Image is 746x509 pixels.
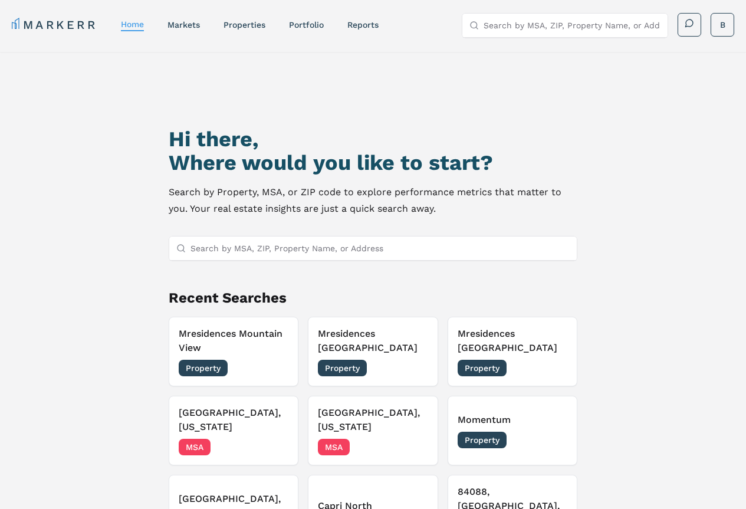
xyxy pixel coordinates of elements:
span: [DATE] [262,362,288,374]
a: home [121,19,144,29]
h3: Mresidences Mountain View [179,327,289,355]
span: [DATE] [262,441,288,453]
a: markets [167,20,200,29]
h2: Recent Searches [169,288,578,307]
h3: Mresidences [GEOGRAPHIC_DATA] [318,327,428,355]
span: [DATE] [541,362,567,374]
span: Property [458,360,507,376]
h3: [GEOGRAPHIC_DATA], [US_STATE] [179,406,289,434]
span: [DATE] [402,441,428,453]
button: [GEOGRAPHIC_DATA], [US_STATE]MSA[DATE] [169,396,299,465]
h1: Hi there, [169,127,578,151]
span: Property [458,432,507,448]
a: Portfolio [289,20,324,29]
span: MSA [318,439,350,455]
input: Search by MSA, ZIP, Property Name, or Address [484,14,660,37]
span: [DATE] [541,434,567,446]
span: B [720,19,725,31]
span: Property [179,360,228,376]
h3: Momentum [458,413,568,427]
h3: [GEOGRAPHIC_DATA], [US_STATE] [318,406,428,434]
h2: Where would you like to start? [169,151,578,175]
button: MomentumProperty[DATE] [448,396,578,465]
input: Search by MSA, ZIP, Property Name, or Address [190,237,570,260]
span: Property [318,360,367,376]
button: Mresidences [GEOGRAPHIC_DATA]Property[DATE] [448,317,578,386]
span: [DATE] [402,362,428,374]
p: Search by Property, MSA, or ZIP code to explore performance metrics that matter to you. Your real... [169,184,578,217]
button: [GEOGRAPHIC_DATA], [US_STATE]MSA[DATE] [308,396,438,465]
a: properties [224,20,265,29]
span: MSA [179,439,211,455]
a: reports [347,20,379,29]
h3: Mresidences [GEOGRAPHIC_DATA] [458,327,568,355]
button: B [711,13,734,37]
a: MARKERR [12,17,97,33]
button: Mresidences [GEOGRAPHIC_DATA]Property[DATE] [308,317,438,386]
button: Mresidences Mountain ViewProperty[DATE] [169,317,299,386]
